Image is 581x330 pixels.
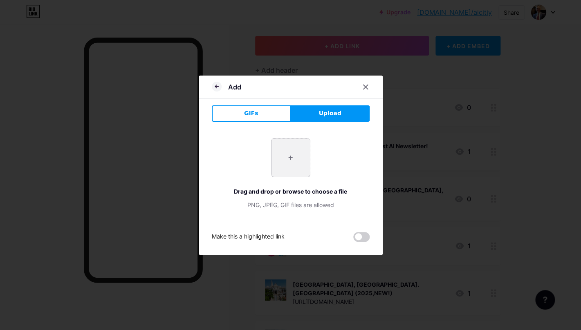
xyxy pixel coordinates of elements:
[291,105,370,122] button: Upload
[212,201,370,209] div: PNG, JPEG, GIF files are allowed
[319,109,341,118] span: Upload
[228,82,241,92] div: Add
[212,187,370,196] div: Drag and drop or browse to choose a file
[212,232,285,242] div: Make this a highlighted link
[212,105,291,122] button: GIFs
[244,109,258,118] span: GIFs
